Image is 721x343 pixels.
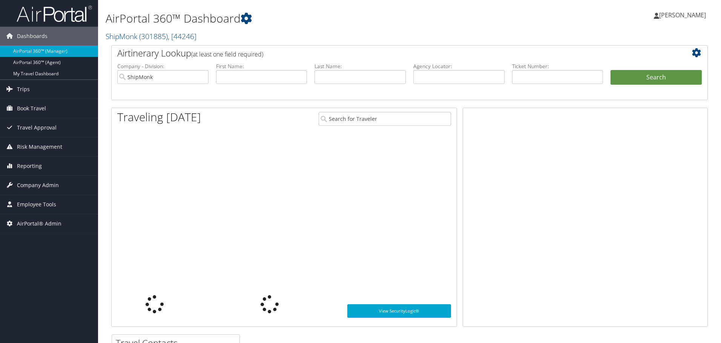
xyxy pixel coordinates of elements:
span: Risk Management [17,137,62,156]
span: Reporting [17,157,42,175]
span: , [ 44246 ] [168,31,196,41]
label: Last Name: [314,63,406,70]
a: View SecurityLogic® [347,304,451,318]
span: Employee Tools [17,195,56,214]
input: Search for Traveler [319,112,451,126]
span: Trips [17,80,30,99]
h2: Airtinerary Lookup [117,47,652,59]
h1: Traveling [DATE] [117,109,201,125]
label: Company - Division: [117,63,209,70]
label: Agency Locator: [413,63,505,70]
span: [PERSON_NAME] [659,11,706,19]
a: ShipMonk [106,31,196,41]
span: Dashboards [17,27,48,46]
span: AirPortal® Admin [17,214,61,233]
span: Company Admin [17,176,59,195]
h1: AirPortal 360™ Dashboard [106,11,511,26]
label: First Name: [216,63,307,70]
span: Travel Approval [17,118,57,137]
label: Ticket Number: [512,63,603,70]
span: (at least one field required) [191,50,263,58]
span: Book Travel [17,99,46,118]
a: [PERSON_NAME] [654,4,713,26]
button: Search [611,70,702,85]
img: airportal-logo.png [17,5,92,23]
span: ( 301885 ) [139,31,168,41]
